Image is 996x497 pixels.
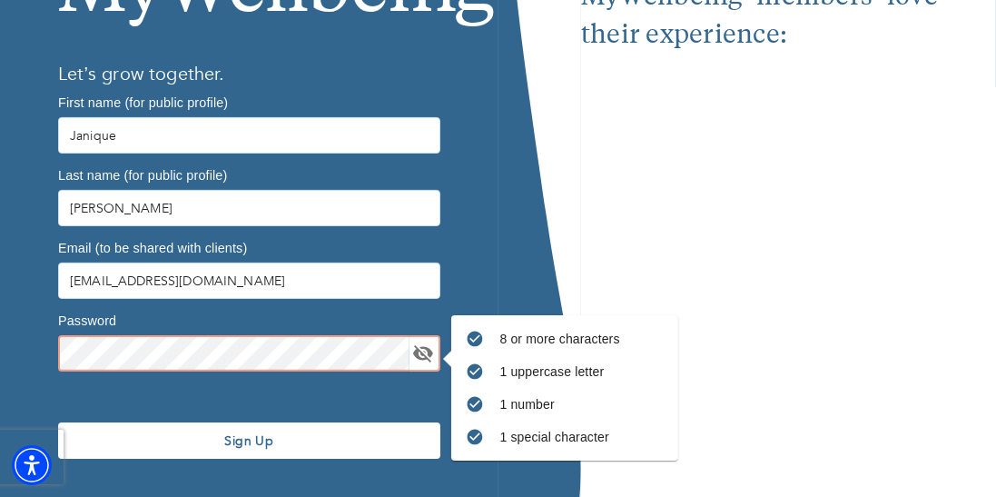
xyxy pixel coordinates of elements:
p: 1 special character [500,428,664,446]
div: Accessibility Menu [12,445,52,485]
label: Email (to be shared with clients) [58,243,247,255]
input: Type your email address here [58,263,440,299]
label: First name (for public profile) [58,97,228,110]
p: 8 or more characters [500,330,664,348]
button: toggle password visibility [409,340,437,367]
h6: Let’s grow together. [58,60,440,89]
button: Sign Up [58,422,440,459]
label: Password [58,315,116,328]
label: Last name (for public profile) [58,170,227,183]
span: Sign Up [65,432,433,450]
p: 1 uppercase letter [500,363,664,381]
iframe: Embedded youtube [581,55,938,323]
p: 1 number [500,395,664,413]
